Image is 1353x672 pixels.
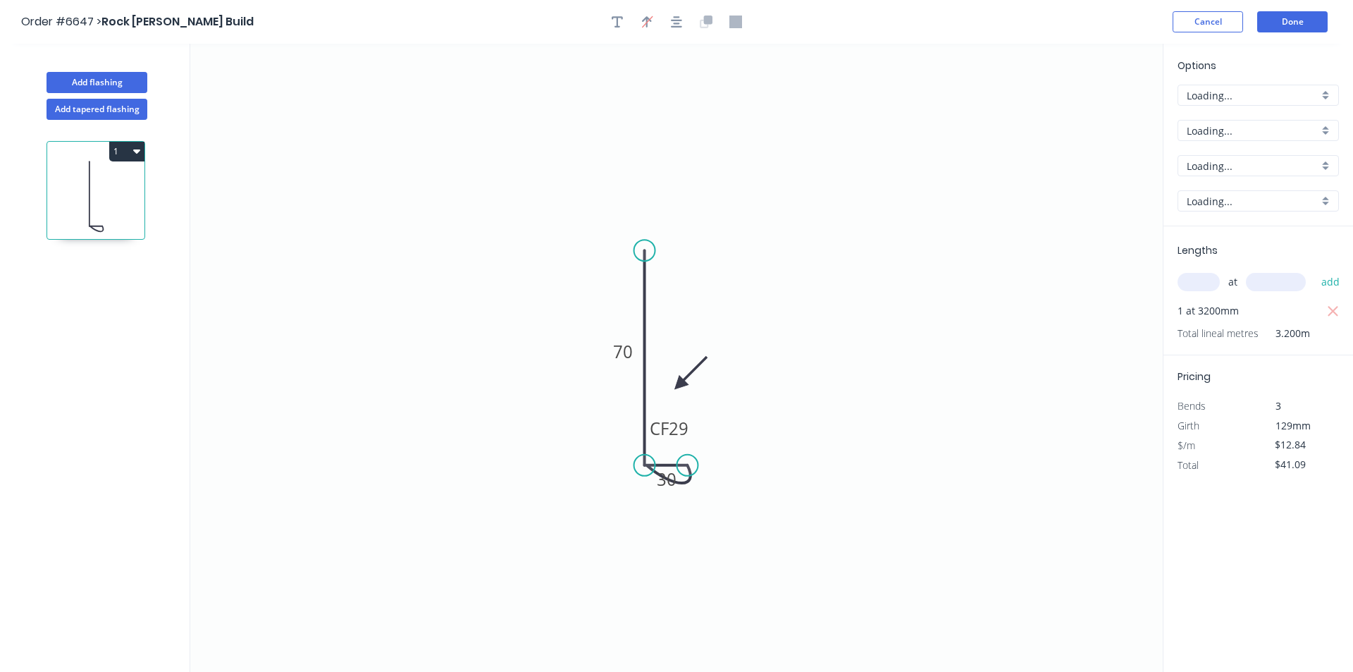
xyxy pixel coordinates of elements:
[190,44,1152,672] svg: 0
[1178,399,1206,413] span: Bends
[1178,419,1199,432] span: Girth
[1178,301,1239,321] span: 1 at 3200mm
[1275,399,1281,413] span: 3
[650,417,669,440] tspan: CF
[1257,11,1328,32] button: Done
[47,72,147,93] button: Add flashing
[1178,59,1216,73] span: Options
[21,13,101,30] span: Order #6647 >
[1178,155,1339,176] div: Loading...
[1314,270,1347,294] button: add
[1178,439,1195,452] span: $/m
[1178,190,1339,212] div: Loading...
[613,340,633,363] tspan: 70
[1178,120,1339,141] div: Loading...
[1228,272,1237,292] span: at
[1178,458,1199,472] span: Total
[47,99,147,120] button: Add tapered flashing
[1178,243,1218,257] span: Lengths
[1178,369,1211,384] span: Pricing
[657,468,676,491] tspan: 30
[1259,324,1310,343] span: 3.200m
[1178,324,1259,343] span: Total lineal metres
[109,142,144,161] button: 1
[101,13,254,30] span: Rock [PERSON_NAME] Build
[1173,11,1243,32] button: Cancel
[1275,419,1311,432] span: 129mm
[669,417,688,440] tspan: 29
[1178,85,1339,106] div: Loading...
